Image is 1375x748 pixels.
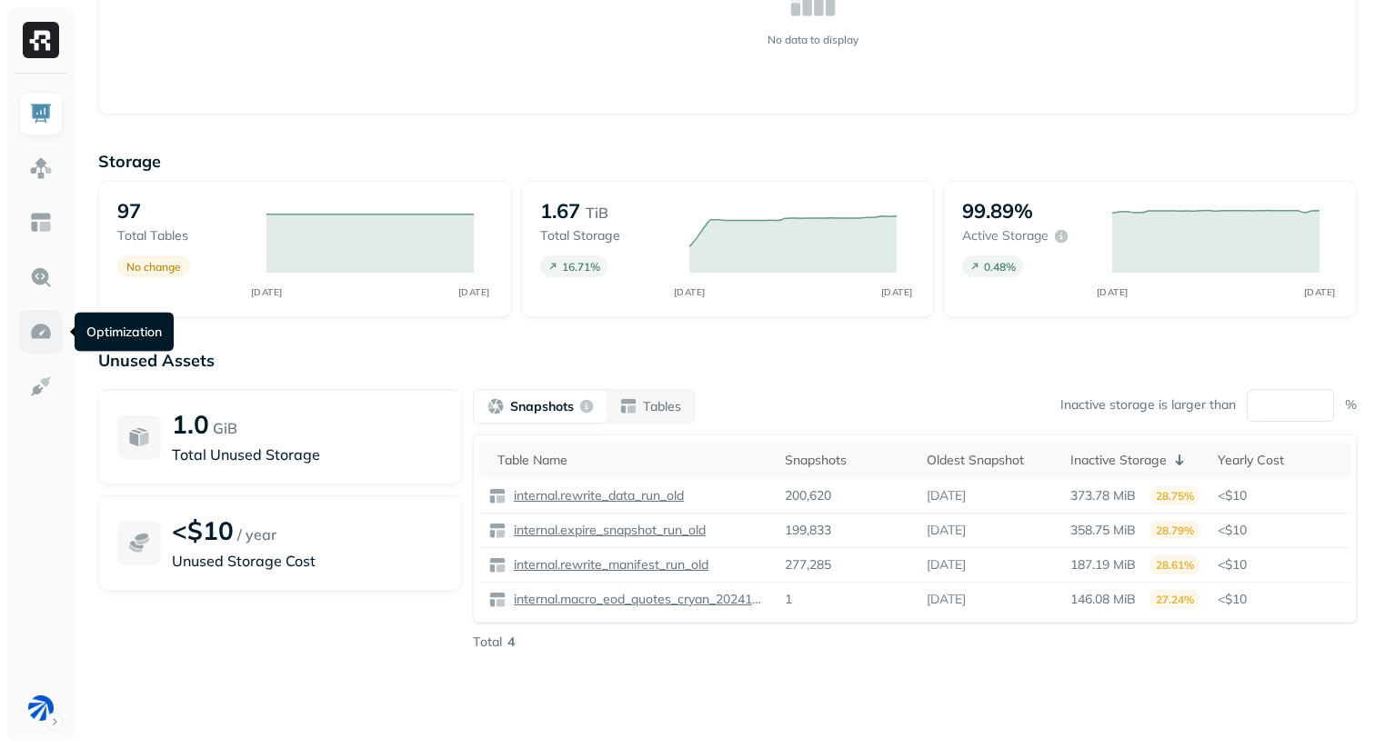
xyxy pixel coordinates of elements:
[29,156,53,180] img: Assets
[927,449,1053,471] div: Oldest Snapshot
[1150,555,1199,574] p: 28.61%
[507,522,706,539] a: internal.expire_snapshot_run_old
[510,522,706,539] p: internal.expire_snapshot_run_old
[29,102,53,125] img: Dashboard
[1070,556,1136,573] p: 187.19 MiB
[251,286,283,298] tspan: [DATE]
[962,227,1049,244] p: Active storage
[1303,286,1335,298] tspan: [DATE]
[1218,591,1341,608] p: <$10
[507,556,708,573] a: internal.rewrite_manifest_run_old
[510,556,708,573] p: internal.rewrite_manifest_run_old
[488,487,507,505] img: table
[29,320,53,344] img: Optimization
[507,633,515,651] p: 4
[1070,452,1167,469] p: Inactive Storage
[984,260,1016,274] p: 0.48 %
[75,313,174,352] div: Optimization
[927,556,966,573] p: [DATE]
[488,591,507,609] img: table
[29,374,53,398] img: Integrations
[1150,486,1199,505] p: 28.75%
[785,522,831,539] p: 199,833
[29,265,53,289] img: Query Explorer
[785,556,831,573] p: 277,285
[643,398,681,415] p: Tables
[1345,396,1357,414] p: %
[1060,396,1236,414] p: Inactive storage is larger than
[172,550,443,572] p: Unused Storage Cost
[562,260,600,274] p: 16.71 %
[586,202,608,224] p: TiB
[237,524,276,545] p: / year
[1218,556,1341,573] p: <$10
[98,151,1357,172] p: Storage
[172,408,209,440] p: 1.0
[507,487,684,504] a: internal.rewrite_data_run_old
[507,591,767,608] a: internal.macro_eod_quotes_cryan_20241122
[117,227,248,244] p: Total tables
[927,591,966,608] p: [DATE]
[785,487,831,504] p: 200,620
[28,695,54,721] img: BAM
[881,286,913,298] tspan: [DATE]
[1150,590,1199,609] p: 27.24%
[23,22,59,58] img: Ryft
[458,286,490,298] tspan: [DATE]
[213,417,237,439] p: GiB
[488,522,507,540] img: table
[1070,591,1136,608] p: 146.08 MiB
[510,487,684,504] p: internal.rewrite_data_run_old
[497,449,767,471] div: Table Name
[927,522,966,539] p: [DATE]
[1218,487,1341,504] p: <$10
[117,198,141,224] p: 97
[473,633,502,651] p: Total
[510,398,574,415] p: Snapshots
[172,444,443,465] p: Total Unused Storage
[488,556,507,574] img: table
[962,198,1033,224] p: 99.89%
[1218,449,1341,471] div: Yearly Cost
[540,227,671,244] p: Total storage
[1150,521,1199,540] p: 28.79%
[1070,522,1136,539] p: 358.75 MiB
[674,286,706,298] tspan: [DATE]
[510,591,767,608] p: internal.macro_eod_quotes_cryan_20241122
[126,260,181,274] p: No change
[927,487,966,504] p: [DATE]
[1096,286,1128,298] tspan: [DATE]
[1070,487,1136,504] p: 373.78 MiB
[785,591,792,608] p: 1
[785,449,908,471] div: Snapshots
[98,350,1357,371] p: Unused Assets
[1218,522,1341,539] p: <$10
[29,211,53,234] img: Asset Explorer
[768,33,858,46] p: No data to display
[172,514,234,546] p: <$10
[540,198,580,224] p: 1.67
